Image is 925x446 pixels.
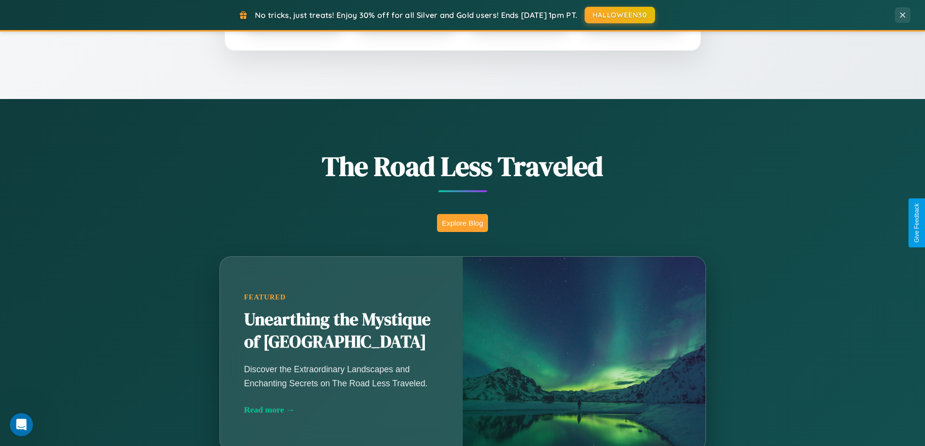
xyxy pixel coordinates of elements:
h2: Unearthing the Mystique of [GEOGRAPHIC_DATA] [244,309,438,353]
button: HALLOWEEN30 [585,7,655,23]
div: Featured [244,293,438,301]
iframe: Intercom live chat [10,413,33,436]
button: Explore Blog [437,214,488,232]
p: Discover the Extraordinary Landscapes and Enchanting Secrets on The Road Less Traveled. [244,363,438,390]
span: No tricks, just treats! Enjoy 30% off for all Silver and Gold users! Ends [DATE] 1pm PT. [255,10,577,20]
h1: The Road Less Traveled [171,148,754,185]
div: Give Feedback [913,203,920,243]
div: Read more → [244,405,438,415]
